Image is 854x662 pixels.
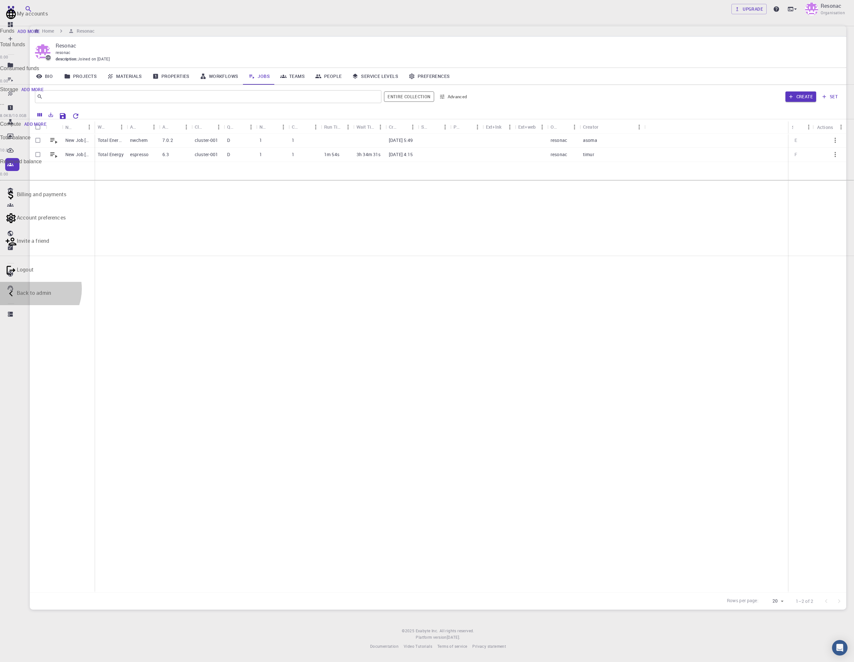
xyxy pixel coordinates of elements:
[17,190,849,198] p: Billing and payments
[17,266,849,273] p: Logout
[11,113,13,118] span: /
[14,5,37,10] span: Support
[17,214,849,221] p: Account preferences
[17,237,849,245] p: Invite a friend
[17,10,849,17] p: My accounts
[17,289,849,297] p: Back to admin
[14,26,43,37] button: Add More
[832,640,848,656] div: Open Intercom Messenger
[18,85,47,95] button: Add More
[21,119,50,130] button: Add More
[13,113,27,118] span: 10.0GB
